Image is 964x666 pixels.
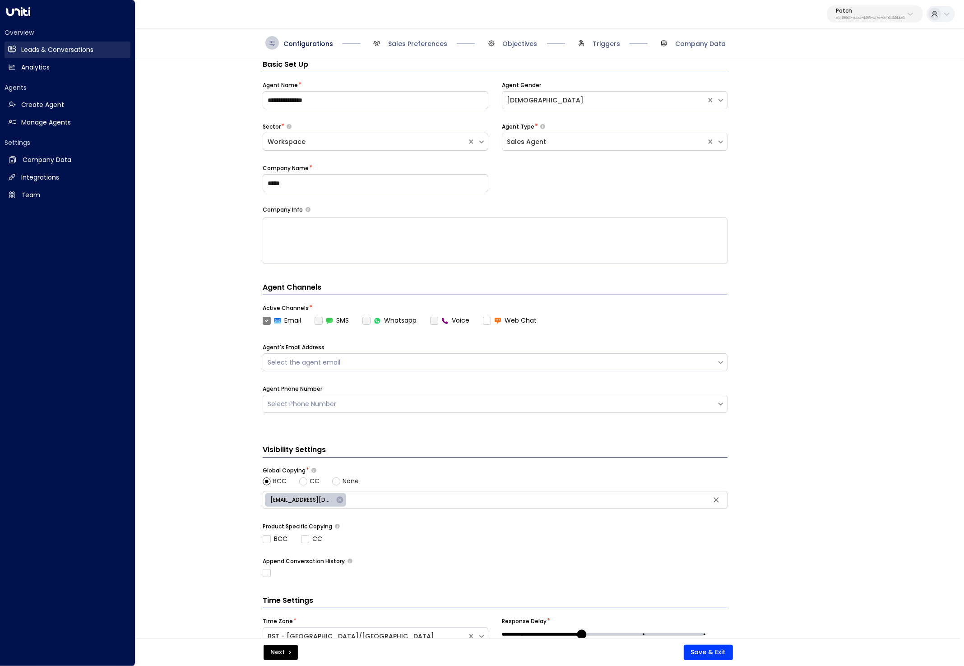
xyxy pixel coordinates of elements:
[507,96,702,105] div: [DEMOGRAPHIC_DATA]
[268,358,712,367] div: Select the agent email
[265,496,338,504] span: [EMAIL_ADDRESS][DOMAIN_NAME]
[263,123,281,131] label: Sector
[362,316,417,325] div: To activate this channel, please go to the Integrations page
[502,123,534,131] label: Agent Type
[263,467,306,475] label: Global Copying
[263,343,324,351] label: Agent's Email Address
[335,524,340,529] button: Determine if there should be product-specific CC or BCC rules for all of the agent’s emails. Sele...
[5,83,130,92] h2: Agents
[310,476,320,486] span: CC
[311,467,316,473] button: Choose whether the agent should include specific emails in the CC or BCC line of all outgoing ema...
[5,59,130,76] a: Analytics
[264,645,298,660] button: Next
[503,39,538,48] span: Objectives
[5,114,130,131] a: Manage Agents
[263,557,345,565] label: Append Conversation History
[263,59,728,72] h3: Basic Set Up
[5,169,130,186] a: Integrations
[21,45,93,55] h2: Leads & Conversations
[709,493,723,507] button: Clear
[265,493,346,507] div: [EMAIL_ADDRESS][DOMAIN_NAME]
[675,39,726,48] span: Company Data
[263,304,309,312] label: Active Channels
[263,164,309,172] label: Company Name
[5,28,130,37] h2: Overview
[5,187,130,203] a: Team
[21,100,64,110] h2: Create Agent
[306,207,311,212] button: Provide a brief overview of your company, including your industry, products or services, and any ...
[362,316,417,325] label: Whatsapp
[263,617,293,625] label: Time Zone
[430,316,469,325] label: Voice
[315,316,349,325] div: To activate this channel, please go to the Integrations page
[5,138,130,147] h2: Settings
[502,617,547,625] label: Response Delay
[301,534,322,544] label: CC
[21,173,59,182] h2: Integrations
[21,63,50,72] h2: Analytics
[268,399,712,409] div: Select Phone Number
[593,39,620,48] span: Triggers
[5,42,130,58] a: Leads & Conversations
[283,39,333,48] span: Configurations
[263,282,728,295] h4: Agent Channels
[23,155,71,165] h2: Company Data
[5,152,130,168] a: Company Data
[348,559,352,564] button: Only use if needed, as email clients normally append the conversation history to outgoing emails....
[263,81,298,89] label: Agent Name
[483,316,537,325] label: Web Chat
[21,118,71,127] h2: Manage Agents
[263,206,303,214] label: Company Info
[268,137,463,147] div: Workspace
[684,645,733,660] button: Save & Exit
[540,124,545,129] button: Select whether your copilot will handle inquiries directly from leads or from brokers representin...
[388,39,447,48] span: Sales Preferences
[836,16,905,20] p: e5119684-7cbb-4469-af7e-e9f84628bb31
[263,385,322,393] label: Agent Phone Number
[502,81,541,89] label: Agent Gender
[5,97,130,113] a: Create Agent
[836,8,905,14] p: Patch
[21,190,40,200] h2: Team
[263,523,332,531] label: Product Specific Copying
[315,316,349,325] label: SMS
[287,124,292,129] button: Select whether your copilot will handle inquiries directly from leads or from brokers representin...
[507,137,702,147] div: Sales Agent
[827,5,923,23] button: Patche5119684-7cbb-4469-af7e-e9f84628bb31
[343,476,359,486] span: None
[430,316,469,325] div: To activate this channel, please go to the Integrations page
[263,534,287,544] label: BCC
[263,595,728,608] h3: Time Settings
[273,476,287,486] span: BCC
[263,444,728,458] h3: Visibility Settings
[263,316,301,325] label: Email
